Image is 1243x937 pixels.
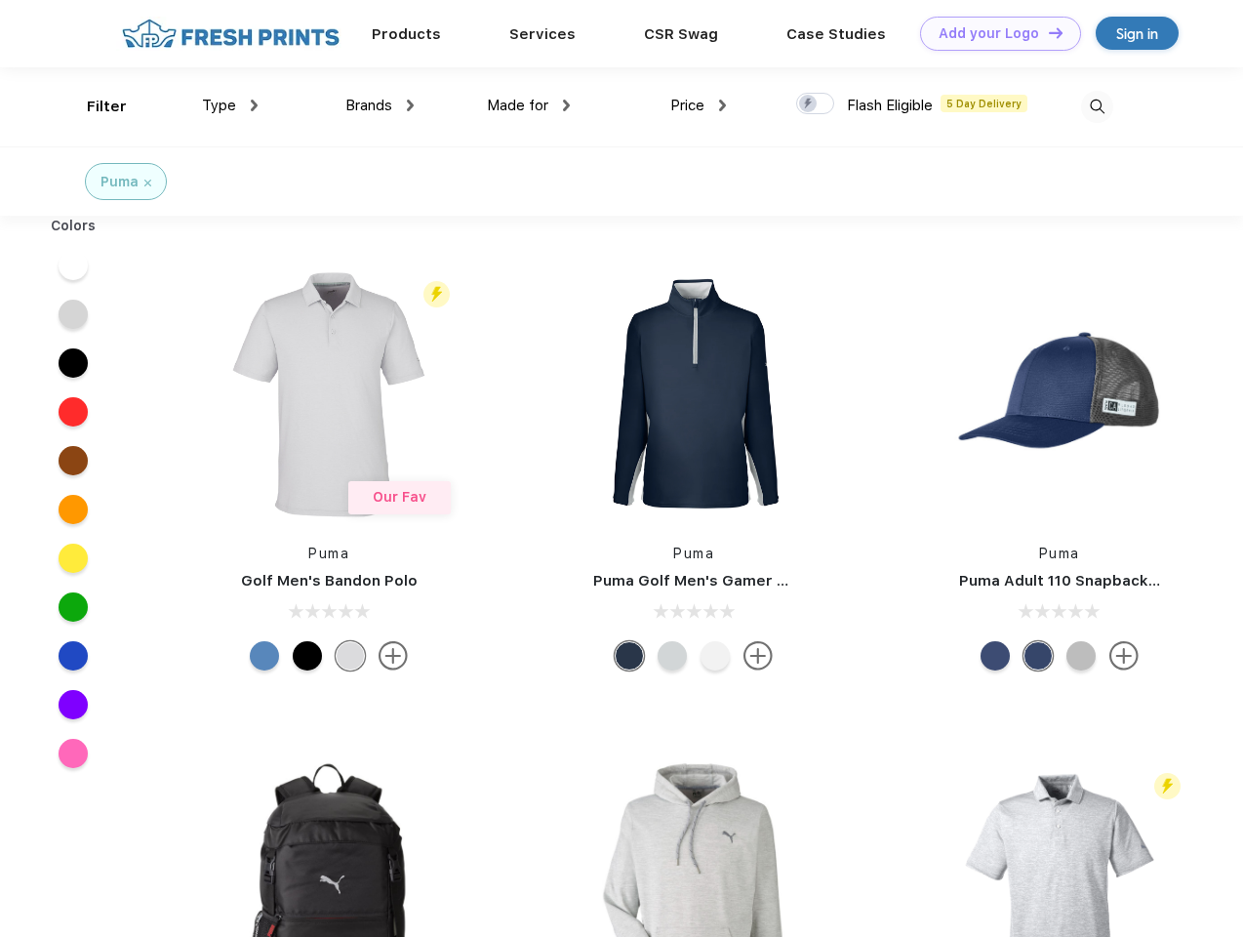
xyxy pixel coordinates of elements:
div: Peacoat Qut Shd [981,641,1010,671]
div: High Rise [658,641,687,671]
img: more.svg [743,641,773,671]
span: Flash Eligible [847,97,933,114]
div: Quarry with Brt Whit [1066,641,1096,671]
img: DT [1049,27,1063,38]
img: filter_cancel.svg [144,180,151,186]
div: Puma [100,172,139,192]
div: Add your Logo [939,25,1039,42]
img: dropdown.png [719,100,726,111]
div: Lake Blue [250,641,279,671]
img: dropdown.png [563,100,570,111]
span: Made for [487,97,548,114]
img: dropdown.png [251,100,258,111]
a: Puma [308,546,349,561]
span: 5 Day Delivery [941,95,1027,112]
div: Bright White [701,641,730,671]
div: Navy Blazer [615,641,644,671]
span: Price [670,97,704,114]
span: Brands [345,97,392,114]
img: func=resize&h=266 [930,265,1189,524]
div: Filter [87,96,127,118]
img: desktop_search.svg [1081,91,1113,123]
a: Sign in [1096,17,1179,50]
div: Colors [36,216,111,236]
a: Puma [673,546,714,561]
a: Golf Men's Bandon Polo [241,572,418,590]
div: Sign in [1116,22,1158,45]
img: func=resize&h=266 [564,265,823,524]
a: Puma [1039,546,1080,561]
img: more.svg [1109,641,1139,671]
img: flash_active_toggle.svg [423,281,450,307]
span: Type [202,97,236,114]
a: Products [372,25,441,43]
a: Puma Golf Men's Gamer Golf Quarter-Zip [593,572,902,590]
img: fo%20logo%202.webp [116,17,345,51]
img: func=resize&h=266 [199,265,459,524]
span: Our Fav [373,489,426,505]
img: flash_active_toggle.svg [1154,773,1181,799]
div: Puma Black [293,641,322,671]
a: CSR Swag [644,25,718,43]
div: High Rise [336,641,365,671]
a: Services [509,25,576,43]
img: more.svg [379,641,408,671]
div: Peacoat with Qut Shd [1023,641,1053,671]
img: dropdown.png [407,100,414,111]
